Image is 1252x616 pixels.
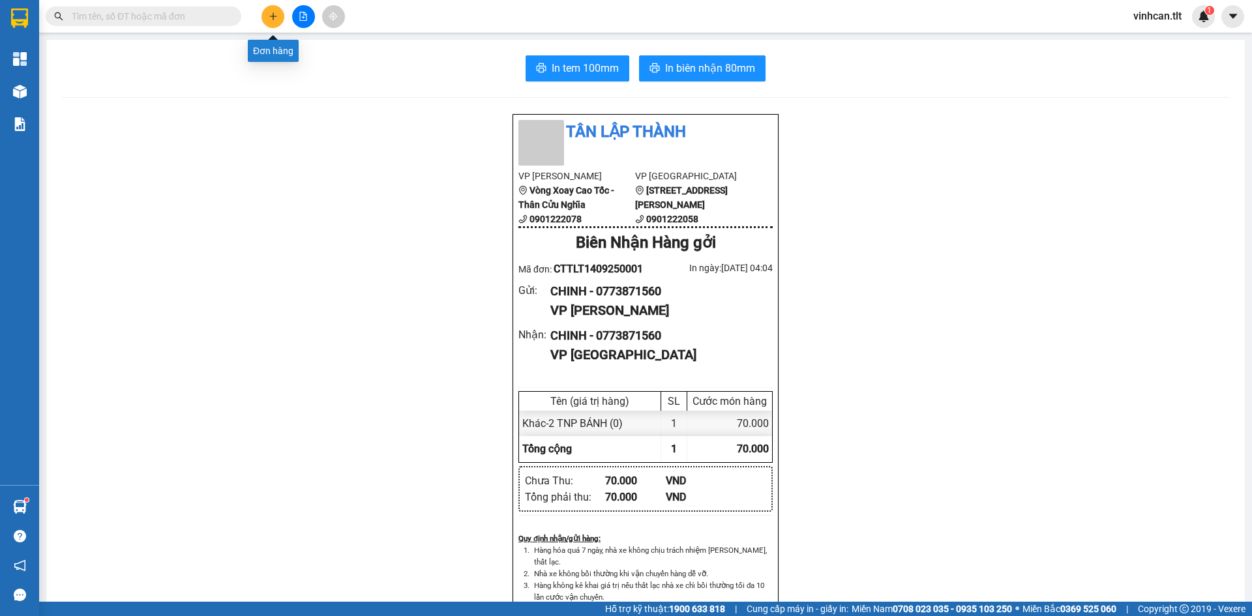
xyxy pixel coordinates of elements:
[605,489,666,505] div: 70.000
[518,327,550,343] div: Nhận :
[639,55,766,81] button: printerIn biên nhận 80mm
[261,5,284,28] button: plus
[550,327,762,345] div: CHINH - 0773871560
[664,395,683,407] div: SL
[14,589,26,601] span: message
[522,395,657,407] div: Tên (giá trị hàng)
[554,263,643,275] span: CTTLT1409250001
[1060,604,1116,614] strong: 0369 525 060
[649,63,660,75] span: printer
[605,473,666,489] div: 70.000
[666,489,726,505] div: VND
[13,52,27,66] img: dashboard-icon
[737,443,769,455] span: 70.000
[1180,604,1189,613] span: copyright
[518,261,646,277] div: Mã đơn:
[522,417,623,430] span: Khác - 2 TNP BÁNH (0)
[529,214,582,224] b: 0901222078
[531,544,773,568] li: Hàng hóa quá 7 ngày, nhà xe không chịu trách nhiệm [PERSON_NAME], thất lạc.
[747,602,848,616] span: Cung cấp máy in - giấy in:
[518,282,550,299] div: Gửi :
[518,185,614,210] b: Vòng Xoay Cao Tốc - Thân Cửu Nghĩa
[525,489,605,505] div: Tổng phải thu :
[550,282,762,301] div: CHINH - 0773871560
[518,533,773,544] div: Quy định nhận/gửi hàng :
[635,185,728,210] b: [STREET_ADDRESS][PERSON_NAME]
[1022,602,1116,616] span: Miền Bắc
[635,214,644,224] span: phone
[525,473,605,489] div: Chưa Thu :
[536,63,546,75] span: printer
[518,231,773,256] div: Biên Nhận Hàng gởi
[13,117,27,131] img: solution-icon
[1126,602,1128,616] span: |
[11,8,28,28] img: logo-vxr
[550,345,762,365] div: VP [GEOGRAPHIC_DATA]
[687,411,772,436] div: 70.000
[661,411,687,436] div: 1
[735,602,737,616] span: |
[54,12,63,21] span: search
[299,12,308,21] span: file-add
[646,261,773,275] div: In ngày: [DATE] 04:04
[1227,10,1239,22] span: caret-down
[671,443,677,455] span: 1
[605,602,725,616] span: Hỗ trợ kỹ thuật:
[1015,606,1019,611] span: ⚪️
[72,9,226,23] input: Tìm tên, số ĐT hoặc mã đơn
[665,60,755,76] span: In biên nhận 80mm
[1198,10,1210,22] img: icon-new-feature
[893,604,1012,614] strong: 0708 023 035 - 0935 103 250
[1221,5,1244,28] button: caret-down
[1207,6,1212,15] span: 1
[518,120,773,145] li: Tân Lập Thành
[646,214,698,224] b: 0901222058
[329,12,338,21] span: aim
[531,568,773,579] li: Nhà xe không bồi thường khi vận chuyển hàng dễ vỡ.
[635,169,752,183] li: VP [GEOGRAPHIC_DATA]
[522,443,572,455] span: Tổng cộng
[1123,8,1192,24] span: vinhcan.tlt
[269,12,278,21] span: plus
[550,301,762,321] div: VP [PERSON_NAME]
[852,602,1012,616] span: Miền Nam
[518,214,528,224] span: phone
[518,186,528,195] span: environment
[322,5,345,28] button: aim
[13,85,27,98] img: warehouse-icon
[14,530,26,542] span: question-circle
[669,604,725,614] strong: 1900 633 818
[552,60,619,76] span: In tem 100mm
[691,395,769,407] div: Cước món hàng
[1205,6,1214,15] sup: 1
[666,473,726,489] div: VND
[518,169,635,183] li: VP [PERSON_NAME]
[292,5,315,28] button: file-add
[14,559,26,572] span: notification
[526,55,629,81] button: printerIn tem 100mm
[635,186,644,195] span: environment
[13,500,27,514] img: warehouse-icon
[531,579,773,603] li: Hàng không kê khai giá trị nếu thất lạc nhà xe chỉ bồi thường tối đa 10 lần cước vận chuyển.
[25,498,29,502] sup: 1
